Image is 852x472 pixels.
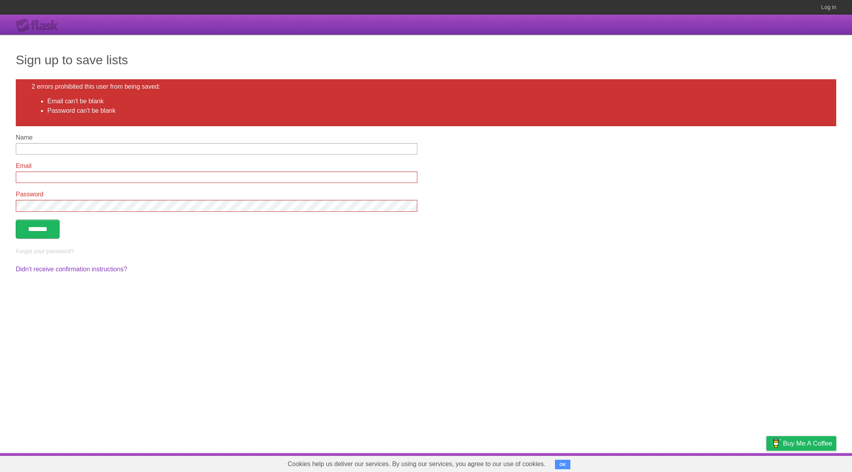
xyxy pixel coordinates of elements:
[16,248,74,254] a: Forgot your password?
[16,19,63,33] div: Flask
[661,455,678,470] a: About
[47,106,820,116] li: Password can't be blank
[787,455,836,470] a: Suggest a feature
[555,460,570,469] button: OK
[16,191,417,198] label: Password
[16,162,417,170] label: Email
[16,266,127,272] a: Didn't receive confirmation instructions?
[16,134,417,141] label: Name
[16,50,836,69] h1: Sign up to save lists
[280,456,553,472] span: Cookies help us deliver our services. By using our services, you agree to our use of cookies.
[32,83,820,90] h2: 2 errors prohibited this user from being saved:
[770,437,781,450] img: Buy me a coffee
[729,455,747,470] a: Terms
[766,436,836,451] a: Buy me a coffee
[688,455,719,470] a: Developers
[756,455,777,470] a: Privacy
[783,437,832,450] span: Buy me a coffee
[47,97,820,106] li: Email can't be blank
